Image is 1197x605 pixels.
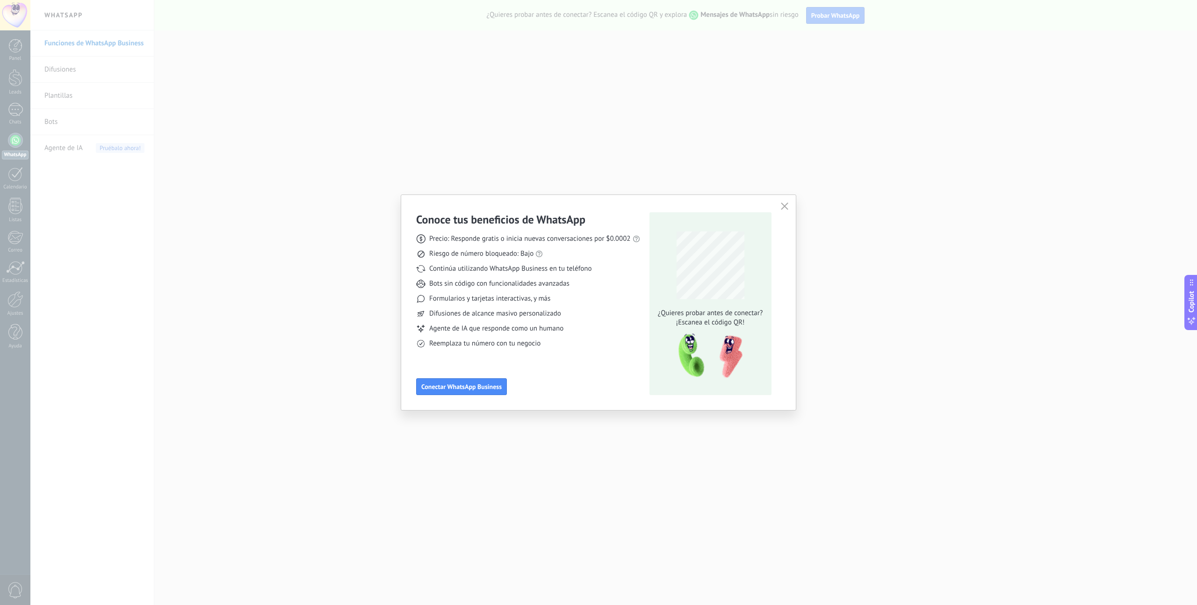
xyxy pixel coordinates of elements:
[429,264,591,274] span: Continúa utilizando WhatsApp Business en tu teléfono
[655,318,765,327] span: ¡Escanea el código QR!
[421,383,502,390] span: Conectar WhatsApp Business
[416,378,507,395] button: Conectar WhatsApp Business
[429,339,541,348] span: Reemplaza tu número con tu negocio
[429,234,631,244] span: Precio: Responde gratis o inicia nuevas conversaciones por $0.0002
[429,294,550,303] span: Formularios y tarjetas interactivas, y más
[429,324,563,333] span: Agente de IA que responde como un humano
[429,249,534,259] span: Riesgo de número bloqueado: Bajo
[1187,291,1196,313] span: Copilot
[429,309,561,318] span: Difusiones de alcance masivo personalizado
[655,309,765,318] span: ¿Quieres probar antes de conectar?
[416,212,585,227] h3: Conoce tus beneficios de WhatsApp
[671,331,744,381] img: qr-pic-1x.png
[429,279,570,288] span: Bots sin código con funcionalidades avanzadas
